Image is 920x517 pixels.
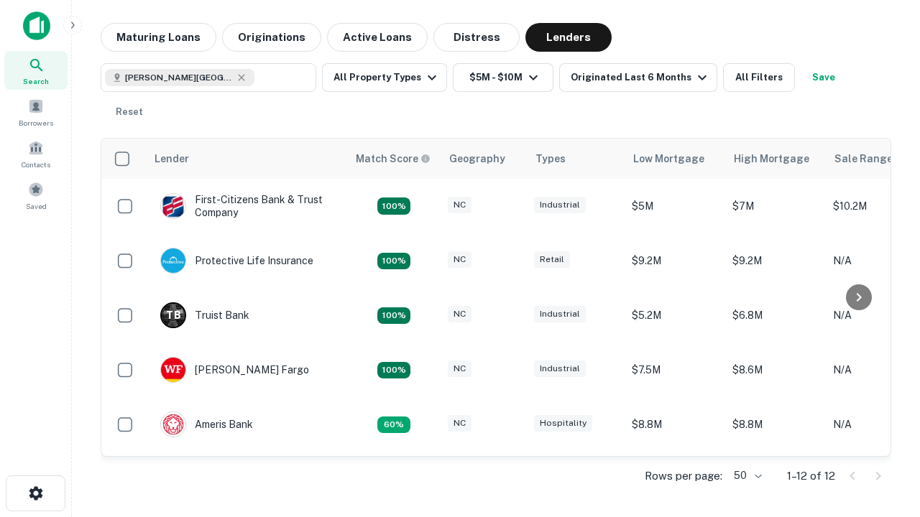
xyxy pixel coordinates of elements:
th: High Mortgage [725,139,826,179]
th: Lender [146,139,347,179]
button: Active Loans [327,23,428,52]
span: Contacts [22,159,50,170]
td: $5.2M [625,288,725,343]
iframe: Chat Widget [848,356,920,425]
div: Truist Bank [160,302,249,328]
span: [PERSON_NAME][GEOGRAPHIC_DATA], [GEOGRAPHIC_DATA] [125,71,233,84]
div: Industrial [534,197,586,213]
p: 1–12 of 12 [787,467,835,485]
div: Retail [534,251,570,268]
div: Types [535,150,566,167]
div: Matching Properties: 1, hasApolloMatch: undefined [377,416,410,434]
img: capitalize-icon.png [23,11,50,40]
a: Search [4,51,68,90]
div: Ameris Bank [160,411,253,437]
a: Borrowers [4,93,68,131]
td: $8.6M [725,343,826,397]
div: Matching Properties: 2, hasApolloMatch: undefined [377,197,410,215]
button: $5M - $10M [453,63,553,92]
button: Originated Last 6 Months [559,63,717,92]
td: $7.5M [625,343,725,397]
button: Maturing Loans [101,23,216,52]
td: $9.2M [725,233,826,288]
td: $8.8M [625,397,725,452]
td: $8.8M [725,397,826,452]
span: Search [23,75,49,87]
div: Industrial [534,360,586,377]
img: picture [161,194,185,218]
div: Hospitality [534,415,592,432]
img: picture [161,412,185,437]
img: picture [161,248,185,273]
th: Capitalize uses an advanced AI algorithm to match your search with the best lender. The match sco... [347,139,441,179]
span: Borrowers [19,117,53,129]
div: NC [448,306,471,322]
th: Types [527,139,625,179]
div: Industrial [534,306,586,322]
p: T B [166,308,180,323]
div: Capitalize uses an advanced AI algorithm to match your search with the best lender. The match sco... [356,151,431,167]
button: Distress [433,23,520,52]
div: NC [448,415,471,432]
div: High Mortgage [734,150,809,167]
button: All Property Types [322,63,447,92]
td: $9.2M [625,452,725,506]
button: All Filters [723,63,795,92]
td: $9.2M [725,452,826,506]
div: Low Mortgage [633,150,704,167]
a: Saved [4,176,68,215]
button: Reset [106,98,152,126]
td: $9.2M [625,233,725,288]
span: Saved [26,200,47,212]
div: Lender [155,150,189,167]
td: $7M [725,179,826,233]
th: Geography [441,139,527,179]
div: Originated Last 6 Months [571,69,711,86]
div: [PERSON_NAME] Fargo [160,357,309,383]
button: Save your search to get updates of matches that match your search criteria. [801,63,847,92]
div: NC [448,360,471,377]
button: Originations [222,23,321,52]
h6: Match Score [356,151,428,167]
img: picture [161,358,185,382]
div: Matching Properties: 2, hasApolloMatch: undefined [377,253,410,270]
button: Lenders [525,23,612,52]
div: NC [448,251,471,268]
div: Geography [449,150,505,167]
a: Contacts [4,134,68,173]
div: First-citizens Bank & Trust Company [160,193,333,219]
div: Matching Properties: 3, hasApolloMatch: undefined [377,307,410,325]
div: Sale Range [834,150,893,167]
div: Protective Life Insurance [160,248,313,274]
td: $6.8M [725,288,826,343]
th: Low Mortgage [625,139,725,179]
p: Rows per page: [645,467,722,485]
div: Matching Properties: 2, hasApolloMatch: undefined [377,362,410,379]
div: NC [448,197,471,213]
div: 50 [728,465,764,486]
td: $5M [625,179,725,233]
